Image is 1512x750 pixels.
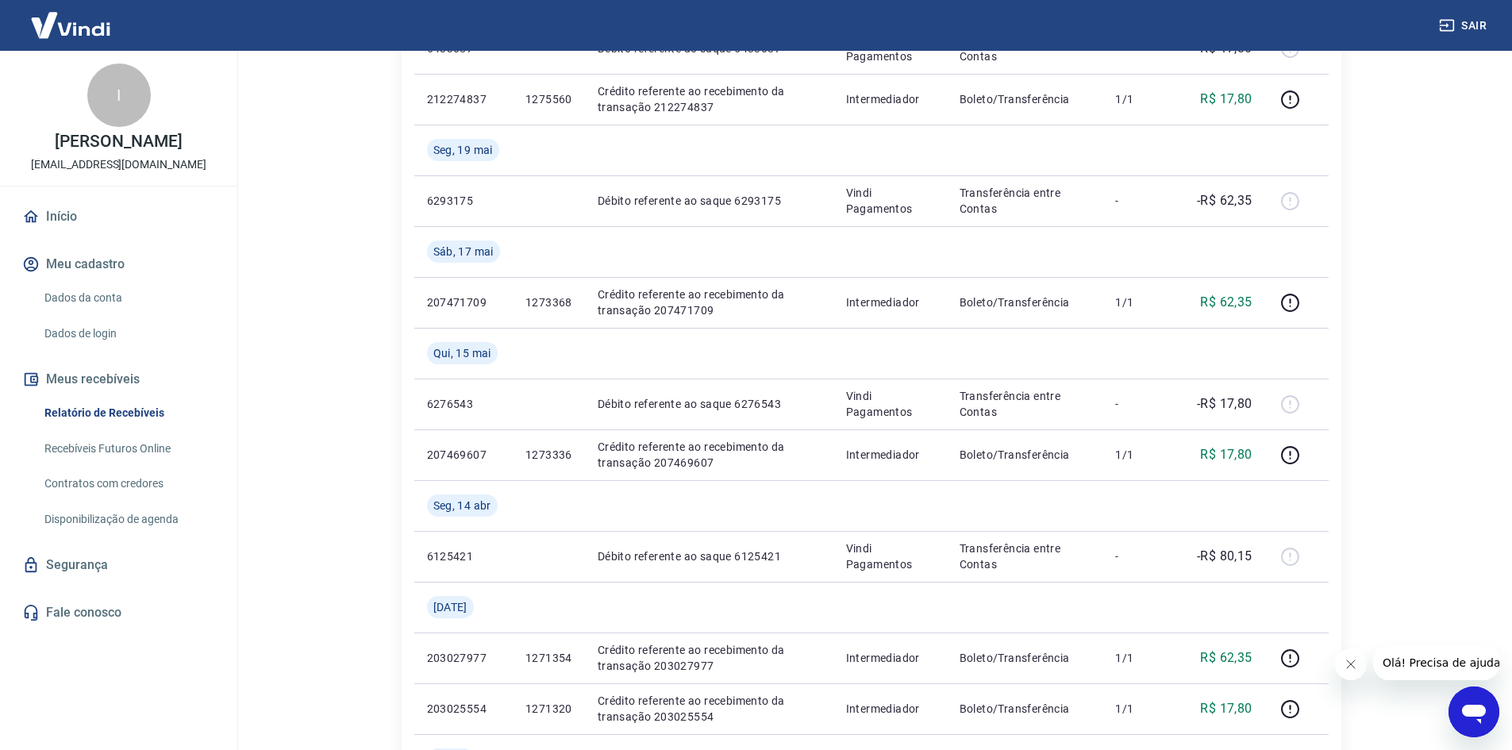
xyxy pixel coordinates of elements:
[87,63,151,127] div: I
[433,498,491,513] span: Seg, 14 abr
[1200,445,1252,464] p: R$ 17,80
[1197,547,1252,566] p: -R$ 80,15
[525,701,572,717] p: 1271320
[19,247,218,282] button: Meu cadastro
[1197,191,1252,210] p: -R$ 62,35
[427,548,500,564] p: 6125421
[525,294,572,310] p: 1273368
[19,595,218,630] a: Fale conosco
[846,91,934,107] p: Intermediador
[1115,701,1162,717] p: 1/1
[960,447,1091,463] p: Boleto/Transferência
[433,244,494,260] span: Sáb, 17 mai
[38,397,218,429] a: Relatório de Recebíveis
[38,317,218,350] a: Dados de login
[846,447,934,463] p: Intermediador
[960,388,1091,420] p: Transferência entre Contas
[1335,648,1367,680] iframe: Fechar mensagem
[960,540,1091,572] p: Transferência entre Contas
[433,599,467,615] span: [DATE]
[1115,650,1162,666] p: 1/1
[19,199,218,234] a: Início
[38,467,218,500] a: Contratos com credores
[525,91,572,107] p: 1275560
[846,650,934,666] p: Intermediador
[1115,193,1162,209] p: -
[1115,396,1162,412] p: -
[598,642,821,674] p: Crédito referente ao recebimento da transação 203027977
[38,282,218,314] a: Dados da conta
[846,701,934,717] p: Intermediador
[55,133,182,150] p: [PERSON_NAME]
[19,362,218,397] button: Meus recebíveis
[598,439,821,471] p: Crédito referente ao recebimento da transação 207469607
[1200,699,1252,718] p: R$ 17,80
[1200,90,1252,109] p: R$ 17,80
[31,156,206,173] p: [EMAIL_ADDRESS][DOMAIN_NAME]
[19,548,218,583] a: Segurança
[598,396,821,412] p: Débito referente ao saque 6276543
[427,91,500,107] p: 212274837
[38,503,218,536] a: Disponibilização de agenda
[598,193,821,209] p: Débito referente ao saque 6293175
[433,345,491,361] span: Qui, 15 mai
[846,294,934,310] p: Intermediador
[1449,687,1499,737] iframe: Botão para abrir a janela de mensagens
[427,193,500,209] p: 6293175
[1373,645,1499,680] iframe: Mensagem da empresa
[846,388,934,420] p: Vindi Pagamentos
[427,294,500,310] p: 207471709
[598,83,821,115] p: Crédito referente ao recebimento da transação 212274837
[525,447,572,463] p: 1273336
[427,701,500,717] p: 203025554
[10,11,133,24] span: Olá! Precisa de ajuda?
[1115,91,1162,107] p: 1/1
[598,548,821,564] p: Débito referente ao saque 6125421
[38,433,218,465] a: Recebíveis Futuros Online
[960,701,1091,717] p: Boleto/Transferência
[1115,548,1162,564] p: -
[1200,293,1252,312] p: R$ 62,35
[960,185,1091,217] p: Transferência entre Contas
[1436,11,1493,40] button: Sair
[1197,394,1252,413] p: -R$ 17,80
[1115,447,1162,463] p: 1/1
[427,447,500,463] p: 207469607
[525,650,572,666] p: 1271354
[1115,294,1162,310] p: 1/1
[1200,648,1252,667] p: R$ 62,35
[960,294,1091,310] p: Boleto/Transferência
[846,540,934,572] p: Vindi Pagamentos
[960,650,1091,666] p: Boleto/Transferência
[427,396,500,412] p: 6276543
[846,185,934,217] p: Vindi Pagamentos
[598,287,821,318] p: Crédito referente ao recebimento da transação 207471709
[19,1,122,49] img: Vindi
[960,91,1091,107] p: Boleto/Transferência
[598,693,821,725] p: Crédito referente ao recebimento da transação 203025554
[433,142,493,158] span: Seg, 19 mai
[427,650,500,666] p: 203027977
